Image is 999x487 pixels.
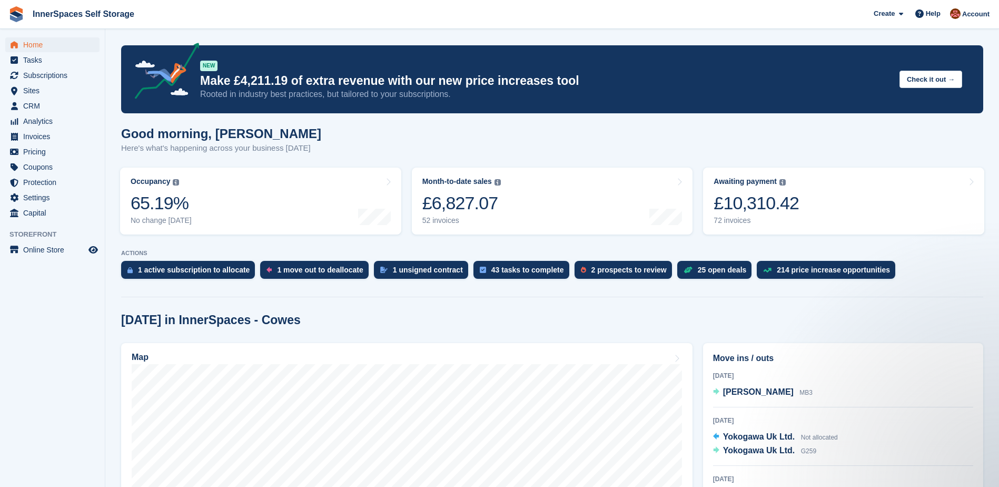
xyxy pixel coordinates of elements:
p: Rooted in industry best practices, but tailored to your subscriptions. [200,89,891,100]
h1: Good morning, [PERSON_NAME] [121,126,321,141]
span: MB3 [799,389,813,396]
img: Abby Tilley [950,8,961,19]
a: Occupancy 65.19% No change [DATE] [120,168,401,235]
div: 2 prospects to review [591,266,667,274]
a: [PERSON_NAME] MB3 [713,386,813,400]
a: menu [5,99,100,113]
div: [DATE] [713,371,973,381]
a: menu [5,129,100,144]
span: Subscriptions [23,68,86,83]
div: 65.19% [131,192,192,214]
div: 72 invoices [714,216,799,225]
a: menu [5,83,100,98]
span: Capital [23,206,86,220]
div: No change [DATE] [131,216,192,225]
a: Awaiting payment £10,310.42 72 invoices [703,168,984,235]
a: 1 unsigned contract [374,261,473,284]
span: Account [962,9,990,20]
img: icon-info-grey-7440780725fd019a000dd9b08b2336e03edf1995a4989e88bcd33f0948082b44.svg [494,179,501,186]
span: Invoices [23,129,86,144]
a: menu [5,160,100,174]
div: Month-to-date sales [422,177,492,186]
h2: Map [132,353,149,362]
img: contract_signature_icon-13c848040528278c33f63329250d36e43548de30e8caae1d1a13099fd9432cc5.svg [380,267,388,273]
h2: Move ins / outs [713,352,973,365]
a: 25 open deals [677,261,757,284]
div: 1 move out to deallocate [277,266,363,274]
span: Online Store [23,242,86,257]
img: icon-info-grey-7440780725fd019a000dd9b08b2336e03edf1995a4989e88bcd33f0948082b44.svg [779,179,786,186]
img: price_increase_opportunities-93ffe204e8149a01c8c9dc8f82e8f89637d9d84a8eef4429ea346261dce0b2c0.svg [763,268,771,272]
div: [DATE] [713,416,973,425]
img: stora-icon-8386f47178a22dfd0bd8f6a31ec36ba5ce8667c1dd55bd0f319d3a0aa187defe.svg [8,6,24,22]
a: Preview store [87,244,100,256]
span: Yokogawa Uk Ltd. [723,432,795,441]
a: Yokogawa Uk Ltd. G259 [713,444,816,458]
a: menu [5,114,100,129]
a: Yokogawa Uk Ltd. Not allocated [713,431,838,444]
a: 1 move out to deallocate [260,261,373,284]
span: Not allocated [801,434,838,441]
img: active_subscription_to_allocate_icon-d502201f5373d7db506a760aba3b589e785aa758c864c3986d89f69b8ff3... [127,267,133,274]
p: ACTIONS [121,250,983,257]
a: menu [5,190,100,205]
span: Help [926,8,941,19]
div: 25 open deals [698,266,747,274]
a: menu [5,37,100,52]
img: task-75834270c22a3079a89374b754ae025e5fb1db73e45f91037f5363f120a921f8.svg [480,267,486,273]
div: [DATE] [713,474,973,484]
div: £10,310.42 [714,192,799,214]
div: Occupancy [131,177,170,186]
div: 214 price increase opportunities [777,266,890,274]
a: 214 price increase opportunities [757,261,901,284]
span: Protection [23,175,86,190]
span: Settings [23,190,86,205]
a: menu [5,144,100,159]
span: Tasks [23,53,86,67]
a: menu [5,242,100,257]
p: Here's what's happening across your business [DATE] [121,142,321,154]
img: prospect-51fa495bee0391a8d652442698ab0144808aea92771e9ea1ae160a38d050c398.svg [581,267,586,273]
span: Sites [23,83,86,98]
span: G259 [801,447,816,455]
span: Yokogawa Uk Ltd. [723,446,795,455]
a: menu [5,175,100,190]
img: icon-info-grey-7440780725fd019a000dd9b08b2336e03edf1995a4989e88bcd33f0948082b44.svg [173,179,179,186]
img: price-adjustments-announcement-icon-8257ccfd72463d97f412b2fc003d46551f7dbcb40ab6d574587a9cd5c0d94... [126,43,200,103]
span: Pricing [23,144,86,159]
div: Awaiting payment [714,177,777,186]
a: menu [5,206,100,220]
div: 43 tasks to complete [491,266,564,274]
a: 43 tasks to complete [473,261,575,284]
a: 2 prospects to review [575,261,677,284]
a: 1 active subscription to allocate [121,261,260,284]
p: Make £4,211.19 of extra revenue with our new price increases tool [200,73,891,89]
span: [PERSON_NAME] [723,387,794,396]
span: Home [23,37,86,52]
a: menu [5,68,100,83]
span: Storefront [9,229,105,240]
div: 52 invoices [422,216,501,225]
h2: [DATE] in InnerSpaces - Cowes [121,313,301,327]
a: InnerSpaces Self Storage [28,5,139,23]
a: Month-to-date sales £6,827.07 52 invoices [412,168,693,235]
a: menu [5,53,100,67]
div: 1 unsigned contract [393,266,463,274]
span: Analytics [23,114,86,129]
img: deal-1b604bf984904fb50ccaf53a9ad4b4a5d6e5aea283cecdc64d6e3604feb123c2.svg [684,266,693,274]
span: Coupons [23,160,86,174]
div: £6,827.07 [422,192,501,214]
div: 1 active subscription to allocate [138,266,250,274]
div: NEW [200,61,217,71]
span: CRM [23,99,86,113]
button: Check it out → [899,71,962,88]
span: Create [874,8,895,19]
img: move_outs_to_deallocate_icon-f764333ba52eb49d3ac5e1228854f67142a1ed5810a6f6cc68b1a99e826820c5.svg [266,267,272,273]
